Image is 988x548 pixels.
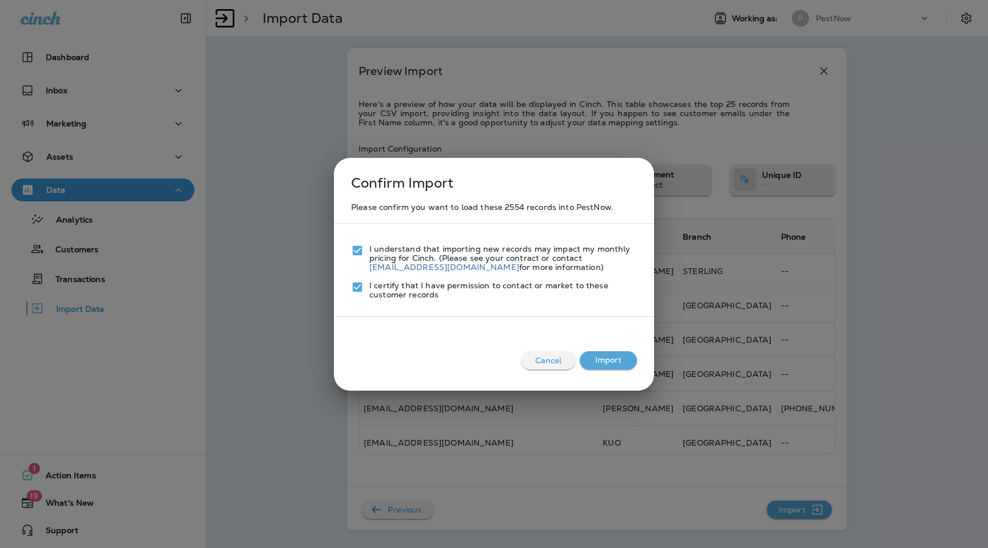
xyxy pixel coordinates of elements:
a: [EMAIL_ADDRESS][DOMAIN_NAME] [369,262,519,272]
p: Confirm Import [345,169,453,197]
p: I understand that importing new records may impact my monthly pricing for Cinch. (Please see your... [369,244,637,272]
button: Import [580,351,637,370]
p: Please confirm you want to load these 2554 records into PestNow. [351,202,637,212]
p: I certify that I have permission to contact or market to these customer records [369,281,637,299]
p: Cancel [531,351,567,370]
button: Cancel [521,351,575,370]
